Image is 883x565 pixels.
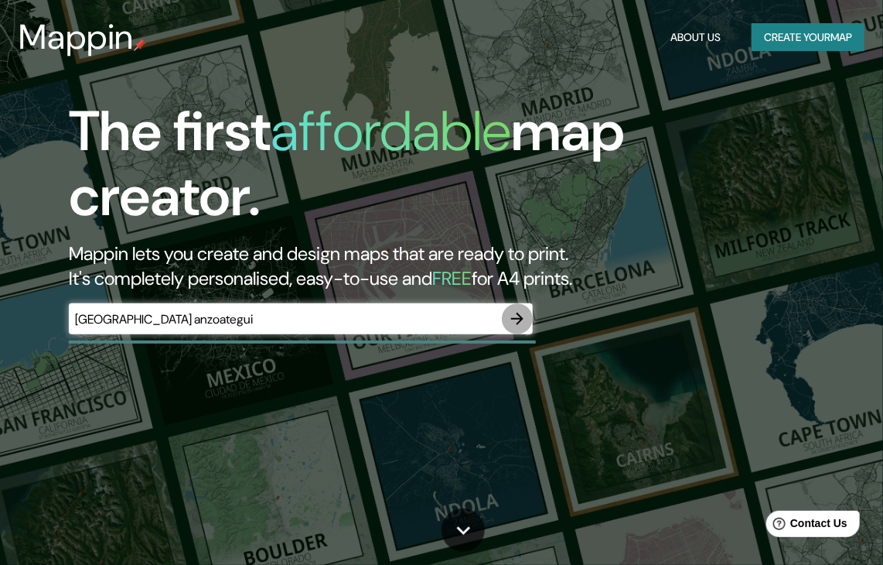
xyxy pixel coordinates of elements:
[134,39,146,51] img: mappin-pin
[69,310,502,328] input: Choose your favourite place
[664,23,727,52] button: About Us
[69,241,776,291] h2: Mappin lets you create and design maps that are ready to print. It's completely personalised, eas...
[19,17,134,57] h3: Mappin
[271,95,511,167] h1: affordable
[752,23,864,52] button: Create yourmap
[69,99,776,241] h1: The first map creator.
[432,266,472,290] h5: FREE
[745,505,866,548] iframe: Help widget launcher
